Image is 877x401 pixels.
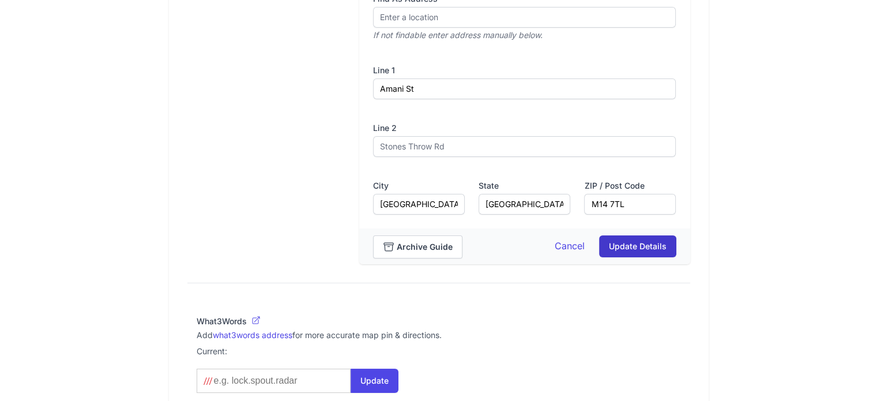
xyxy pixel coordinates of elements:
button: Update Details [599,235,676,257]
input: Highlands Glamping Farm [373,78,676,99]
input: Stones Throw Rd [373,136,676,157]
span: Archive Guide [397,235,453,258]
input: Highlands [479,194,570,215]
legend: What3Words [197,316,681,327]
label: ZIP / Post code [584,180,676,192]
label: Line 1 [373,65,676,76]
i: If not findable enter address manually below. [373,23,543,40]
input: IV1 1AF [584,194,676,215]
a: Cancel [555,240,585,252]
a: what3words address [213,330,292,340]
input: Enter a location [373,7,676,28]
input: Glasgow [373,194,465,215]
p: Add for more accurate map pin & directions. [197,329,681,341]
a: Archive Guide [373,235,462,258]
button: Update [351,369,398,393]
p: Current: [197,346,227,357]
label: City [373,180,465,192]
label: Line 2 [373,122,676,134]
label: State [479,180,570,192]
